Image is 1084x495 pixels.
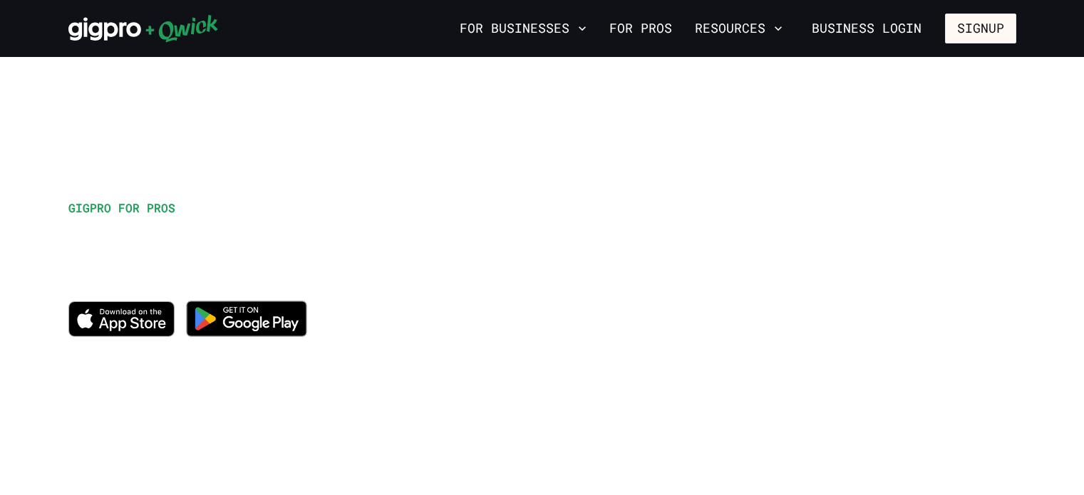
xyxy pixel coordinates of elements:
span: GIGPRO FOR PROS [68,200,175,215]
a: For Pros [604,16,678,41]
a: Business Login [800,14,934,43]
h1: Work when you want, explore new opportunities, and get paid for it! [68,222,637,286]
button: For Businesses [454,16,592,41]
img: Get it on Google Play [177,292,316,345]
button: Resources [689,16,788,41]
a: Download on the App Store [68,325,175,340]
button: Signup [945,14,1016,43]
